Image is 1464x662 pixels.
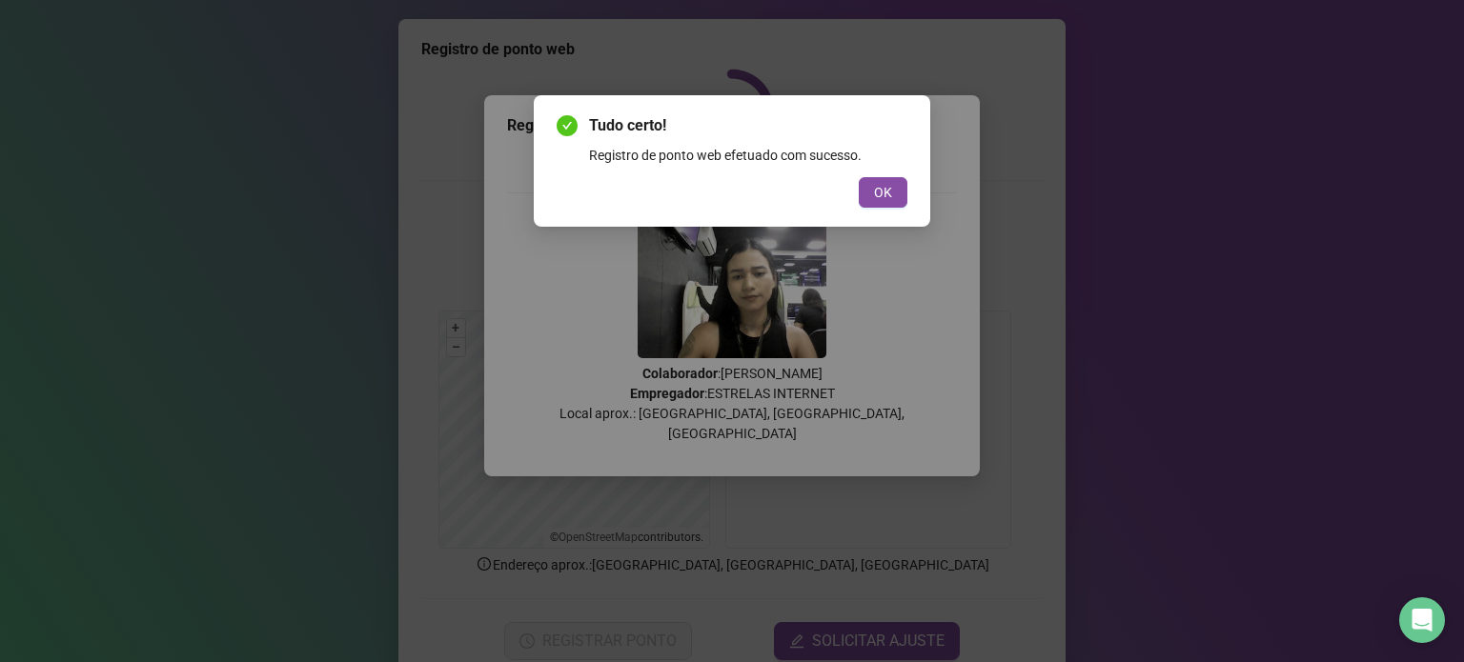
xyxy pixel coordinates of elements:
[557,115,578,136] span: check-circle
[859,177,907,208] button: OK
[1399,597,1445,643] div: Open Intercom Messenger
[589,145,907,166] div: Registro de ponto web efetuado com sucesso.
[589,114,907,137] span: Tudo certo!
[874,182,892,203] span: OK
